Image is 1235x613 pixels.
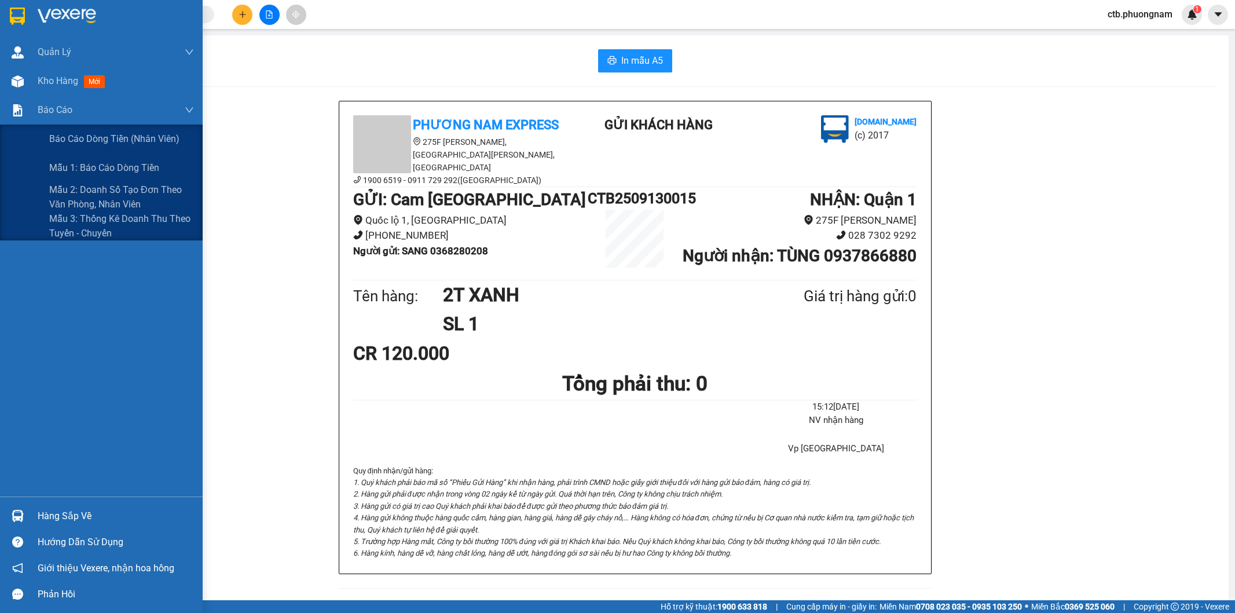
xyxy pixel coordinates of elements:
button: plus [232,5,252,25]
span: ctb.phuongnam [1098,7,1182,21]
span: printer [607,56,617,67]
span: aim [292,10,300,19]
div: Tên hàng: [353,284,444,308]
span: In mẫu A5 [621,53,663,68]
span: Hỗ trợ kỹ thuật: [661,600,767,613]
div: Giá trị hàng gửi: 0 [747,284,917,308]
span: environment [413,137,421,145]
button: printerIn mẫu A5 [598,49,672,72]
span: plus [239,10,247,19]
strong: 0369 525 060 [1065,602,1115,611]
span: Báo cáo [38,103,72,117]
span: environment [804,215,813,225]
b: Phương Nam Express [413,118,559,132]
span: phone [836,230,846,240]
i: 5. Trường hợp Hàng mất, Công ty bồi thường 100% đúng với giá trị Khách khai báo. Nếu Quý khách kh... [353,537,881,546]
span: question-circle [12,537,23,548]
b: Người gửi : SANG 0368280208 [353,245,488,257]
span: Kho hàng [38,75,78,86]
div: Quy định nhận/gửi hàng : [353,465,917,560]
sup: 1 [1193,5,1201,13]
h1: 2T XANH [443,280,747,309]
li: Quốc lộ 1, [GEOGRAPHIC_DATA] [353,213,588,228]
div: Hướng dẫn sử dụng [38,534,194,551]
div: Hàng sắp về [38,508,194,525]
span: Cung cấp máy in - giấy in: [786,600,877,613]
span: Miền Nam [879,600,1022,613]
button: file-add [259,5,280,25]
h1: CTB2509130015 [588,187,681,210]
span: copyright [1171,603,1179,611]
span: phone [353,230,363,240]
span: | [1123,600,1125,613]
img: warehouse-icon [12,46,24,59]
span: Báo cáo dòng tiền (nhân viên) [49,132,179,146]
li: 275F [PERSON_NAME] [682,213,917,228]
span: environment [353,215,363,225]
b: GỬI : Cam [GEOGRAPHIC_DATA] [353,190,586,209]
img: logo-vxr [10,8,25,25]
span: file-add [265,10,273,19]
li: [PHONE_NUMBER] [353,228,588,243]
li: 028 7302 9292 [682,228,917,243]
li: 275F [PERSON_NAME], [GEOGRAPHIC_DATA][PERSON_NAME], [GEOGRAPHIC_DATA] [353,136,562,174]
span: 1 [1195,5,1199,13]
strong: 0708 023 035 - 0935 103 250 [916,602,1022,611]
div: CR 120.000 [353,339,539,368]
div: Phản hồi [38,586,194,603]
span: notification [12,563,23,574]
span: Giới thiệu Vexere, nhận hoa hồng [38,561,174,575]
span: Mẫu 1: Báo cáo dòng tiền [49,160,159,175]
span: down [185,48,194,57]
img: logo.jpg [821,115,849,143]
button: caret-down [1208,5,1228,25]
span: Quản Lý [38,45,71,59]
b: Gửi khách hàng [604,118,713,132]
span: caret-down [1213,9,1223,20]
span: Mẫu 2: Doanh số tạo đơn theo Văn phòng, nhân viên [49,183,194,211]
b: Người nhận : TÙNG 0937866880 [683,246,917,265]
img: solution-icon [12,104,24,116]
span: Miền Bắc [1031,600,1115,613]
li: 1900 6519 - 0911 729 292([GEOGRAPHIC_DATA]) [353,174,562,187]
span: ⚪️ [1025,604,1028,609]
img: warehouse-icon [12,75,24,87]
button: aim [286,5,306,25]
li: Vp [GEOGRAPHIC_DATA] [755,442,917,456]
h1: Tổng phải thu: 0 [353,368,917,400]
i: 4. Hàng gửi không thuộc hàng quốc cấm, hàng gian, hàng giả, hàng dễ gây cháy nổ,… Hàng không có h... [353,513,914,534]
strong: 1900 633 818 [717,602,767,611]
li: NV nhận hàng [755,414,917,428]
i: 3. Hàng gửi có giá trị cao Quý khách phải khai báo để được gửi theo phương thức bảo đảm giá trị. [353,502,669,510]
i: 6. Hàng kính, hàng dễ vỡ, hàng chất lỏng, hàng dễ ướt, hàng đóng gói sơ sài nếu bị hư hao Công ty... [353,549,731,557]
h1: SL 1 [443,309,747,338]
span: | [776,600,778,613]
i: 1. Quý khách phải báo mã số “Phiếu Gửi Hàng” khi nhận hàng, phải trình CMND hoặc giấy giới thiệu ... [353,478,811,487]
li: (c) 2017 [855,128,917,143]
b: [DOMAIN_NAME] [855,117,917,126]
li: 15:12[DATE] [755,400,917,414]
img: warehouse-icon [12,510,24,522]
img: icon-new-feature [1187,9,1197,20]
span: phone [353,176,361,184]
b: NHẬN : Quận 1 [810,190,917,209]
span: down [185,105,194,115]
i: 2. Hàng gửi phải được nhận trong vòng 02 ngày kể từ ngày gửi. Quá thời hạn trên, Công ty không ch... [353,490,723,498]
span: mới [84,75,105,88]
span: message [12,589,23,600]
span: Mẫu 3: Thống kê doanh thu theo tuyến - chuyến [49,211,194,240]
